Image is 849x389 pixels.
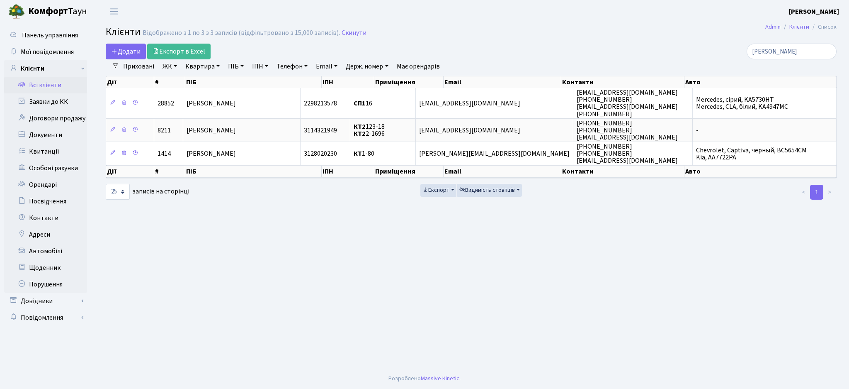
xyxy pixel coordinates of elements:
span: [PHONE_NUMBER] [PHONE_NUMBER] [EMAIL_ADDRESS][DOMAIN_NAME] [577,142,678,165]
span: [EMAIL_ADDRESS][DOMAIN_NAME] [419,126,520,135]
span: Mercedes, сірий, KA5730HT Mercedes, CLA, білий, KA4947MC [696,95,788,111]
b: СП1 [354,99,366,108]
a: Клієнти [4,60,87,77]
a: Мої повідомлення [4,44,87,60]
button: Видимість стовпців [457,184,522,197]
a: Має орендарів [393,59,443,73]
span: - [696,126,699,135]
a: Автомобілі [4,243,87,259]
b: КТ2 [354,122,366,131]
th: # [154,165,185,178]
a: ПІБ [225,59,247,73]
th: Контакти [561,76,684,88]
th: Дії [106,76,154,88]
span: Видимість стовпців [459,186,515,194]
th: # [154,76,185,88]
a: Контакти [4,210,87,226]
a: Приховані [120,59,158,73]
a: Massive Kinetic [421,374,459,383]
a: Панель управління [4,27,87,44]
span: 3128020230 [304,149,337,158]
th: Авто [684,165,837,178]
a: Повідомлення [4,309,87,326]
span: 1414 [158,149,171,158]
a: Admin [765,22,781,31]
a: Особові рахунки [4,160,87,176]
b: [PERSON_NAME] [789,7,839,16]
a: Всі клієнти [4,77,87,93]
span: [PERSON_NAME] [187,149,236,158]
label: записів на сторінці [106,184,189,200]
th: Приміщення [374,76,444,88]
span: 3114321949 [304,126,337,135]
span: Таун [28,5,87,19]
span: Chevrolet, Captiva, черный, ВС5654СМ Kia, AA7722PA [696,146,807,162]
span: Додати [111,47,141,56]
a: ІПН [249,59,272,73]
th: Авто [684,76,837,88]
a: Порушення [4,276,87,293]
a: Адреси [4,226,87,243]
span: 1-80 [354,149,374,158]
b: КТ2 [354,129,366,138]
th: ПІБ [185,76,322,88]
b: Комфорт [28,5,68,18]
th: Email [444,165,561,178]
a: Орендарі [4,176,87,193]
span: 123-18 2-1696 [354,122,385,138]
span: Експорт [422,186,449,194]
div: Розроблено . [388,374,461,383]
a: Телефон [273,59,311,73]
input: Пошук... [747,44,837,59]
span: [PERSON_NAME] [187,126,236,135]
th: ПІБ [185,165,322,178]
span: Мої повідомлення [21,47,74,56]
span: [PERSON_NAME] [187,99,236,108]
a: Клієнти [789,22,809,31]
span: 2298213578 [304,99,337,108]
li: Список [809,22,837,32]
th: ІПН [322,76,374,88]
button: Експорт [420,184,456,197]
a: Квитанції [4,143,87,160]
a: 1 [810,185,823,200]
th: Email [444,76,561,88]
span: [EMAIL_ADDRESS][DOMAIN_NAME] [PHONE_NUMBER] [EMAIL_ADDRESS][DOMAIN_NAME] [PHONE_NUMBER] [577,88,678,118]
select: записів на сторінці [106,184,130,200]
span: 8211 [158,126,171,135]
b: КТ [354,149,362,158]
th: Дії [106,165,154,178]
th: ІПН [322,165,374,178]
a: Квартира [182,59,223,73]
a: Довідники [4,293,87,309]
nav: breadcrumb [753,18,849,36]
a: Посвідчення [4,193,87,210]
a: Договори продажу [4,110,87,127]
a: [PERSON_NAME] [789,7,839,17]
span: [EMAIL_ADDRESS][DOMAIN_NAME] [419,99,520,108]
span: 28852 [158,99,174,108]
div: Відображено з 1 по 3 з 3 записів (відфільтровано з 15,000 записів). [143,29,340,37]
a: Скинути [342,29,366,37]
th: Приміщення [374,165,444,178]
a: Email [313,59,341,73]
img: logo.png [8,3,25,20]
a: Щоденник [4,259,87,276]
span: Клієнти [106,24,141,39]
a: Додати [106,44,146,59]
a: Документи [4,127,87,143]
span: 16 [354,99,372,108]
a: ЖК [159,59,180,73]
span: [PERSON_NAME][EMAIL_ADDRESS][DOMAIN_NAME] [419,149,570,158]
a: Держ. номер [342,59,391,73]
button: Переключити навігацію [104,5,124,18]
a: Заявки до КК [4,93,87,110]
a: Експорт в Excel [147,44,211,59]
span: [PHONE_NUMBER] [PHONE_NUMBER] [EMAIL_ADDRESS][DOMAIN_NAME] [577,119,678,142]
th: Контакти [561,165,684,178]
span: Панель управління [22,31,78,40]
